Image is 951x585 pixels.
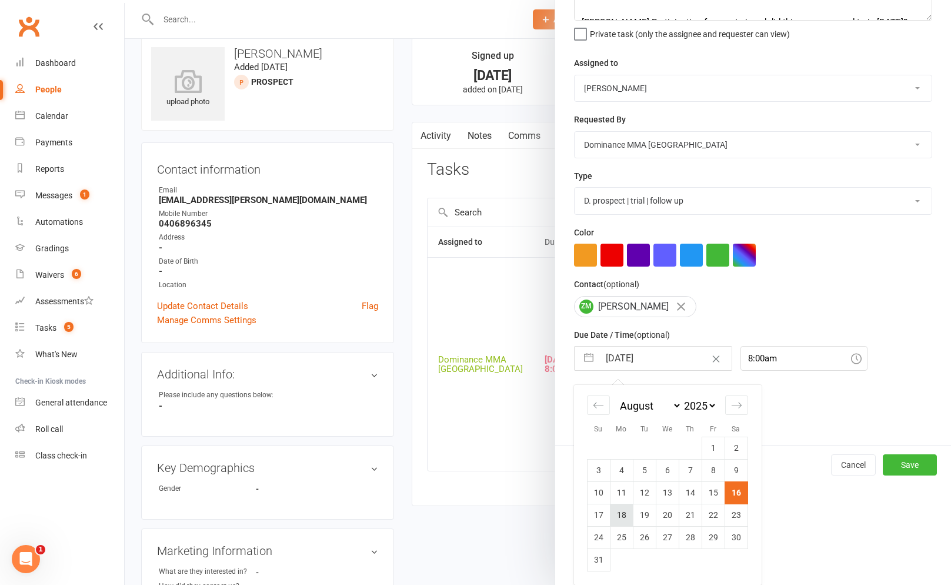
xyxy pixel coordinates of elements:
[603,280,639,289] small: (optional)
[732,425,740,433] small: Sa
[35,244,69,253] div: Gradings
[36,545,45,554] span: 1
[610,459,633,481] td: Monday, August 4, 2025
[679,481,702,504] td: Thursday, August 14, 2025
[725,526,748,549] td: Saturday, August 30, 2025
[35,217,83,227] div: Automations
[686,425,694,433] small: Th
[702,437,725,459] td: Friday, August 1, 2025
[35,111,68,121] div: Calendar
[35,58,76,68] div: Dashboard
[702,481,725,504] td: Friday, August 15, 2025
[15,390,124,416] a: General attendance kiosk mode
[656,459,679,481] td: Wednesday, August 6, 2025
[634,330,670,340] small: (optional)
[35,138,72,147] div: Payments
[14,12,44,41] a: Clubworx
[72,269,81,279] span: 6
[587,481,610,504] td: Sunday, August 10, 2025
[633,526,656,549] td: Tuesday, August 26, 2025
[15,341,124,368] a: What's New
[15,156,124,182] a: Reports
[15,416,124,443] a: Roll call
[12,545,40,573] iframe: Intercom live chat
[702,504,725,526] td: Friday, August 22, 2025
[35,270,64,280] div: Waivers
[725,481,748,504] td: Selected. Saturday, August 16, 2025
[587,526,610,549] td: Sunday, August 24, 2025
[35,350,78,359] div: What's New
[587,459,610,481] td: Sunday, August 3, 2025
[15,235,124,262] a: Gradings
[725,504,748,526] td: Saturday, August 23, 2025
[725,437,748,459] td: Saturday, August 2, 2025
[35,164,64,174] div: Reports
[633,481,656,504] td: Tuesday, August 12, 2025
[574,278,639,291] label: Contact
[574,385,761,585] div: Calendar
[15,262,124,288] a: Waivers 6
[679,504,702,526] td: Thursday, August 21, 2025
[587,504,610,526] td: Sunday, August 17, 2025
[610,481,633,504] td: Monday, August 11, 2025
[35,85,62,94] div: People
[15,103,124,129] a: Calendar
[587,549,610,571] td: Sunday, August 31, 2025
[15,182,124,209] a: Messages 1
[702,459,725,481] td: Friday, August 8, 2025
[610,526,633,549] td: Monday, August 25, 2025
[574,226,594,239] label: Color
[656,504,679,526] td: Wednesday, August 20, 2025
[725,459,748,481] td: Saturday, August 9, 2025
[35,323,56,333] div: Tasks
[710,425,716,433] small: Fr
[574,382,642,395] label: Email preferences
[15,288,124,315] a: Assessments
[574,328,670,341] label: Due Date / Time
[15,77,124,103] a: People
[574,56,618,69] label: Assigned to
[15,315,124,341] a: Tasks 5
[15,443,124,469] a: Class kiosk mode
[679,459,702,481] td: Thursday, August 7, 2025
[616,425,626,433] small: Mo
[662,425,672,433] small: We
[15,209,124,235] a: Automations
[656,481,679,504] td: Wednesday, August 13, 2025
[35,451,87,460] div: Class check-in
[679,526,702,549] td: Thursday, August 28, 2025
[831,454,876,476] button: Cancel
[574,296,696,317] div: [PERSON_NAME]
[702,526,725,549] td: Friday, August 29, 2025
[80,190,89,200] span: 1
[594,425,602,433] small: Su
[656,526,679,549] td: Wednesday, August 27, 2025
[35,398,107,407] div: General attendance
[15,129,124,156] a: Payments
[725,395,748,415] div: Move forward to switch to the next month.
[35,297,94,306] div: Assessments
[610,504,633,526] td: Monday, August 18, 2025
[574,169,592,182] label: Type
[640,425,648,433] small: Tu
[35,424,63,434] div: Roll call
[587,395,610,415] div: Move backward to switch to the previous month.
[883,454,937,476] button: Save
[574,113,626,126] label: Requested By
[633,459,656,481] td: Tuesday, August 5, 2025
[590,25,790,39] span: Private task (only the assignee and requester can view)
[15,50,124,77] a: Dashboard
[35,191,72,200] div: Messages
[579,300,593,314] span: Zm
[633,504,656,526] td: Tuesday, August 19, 2025
[64,322,74,332] span: 5
[706,347,726,370] button: Clear Date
